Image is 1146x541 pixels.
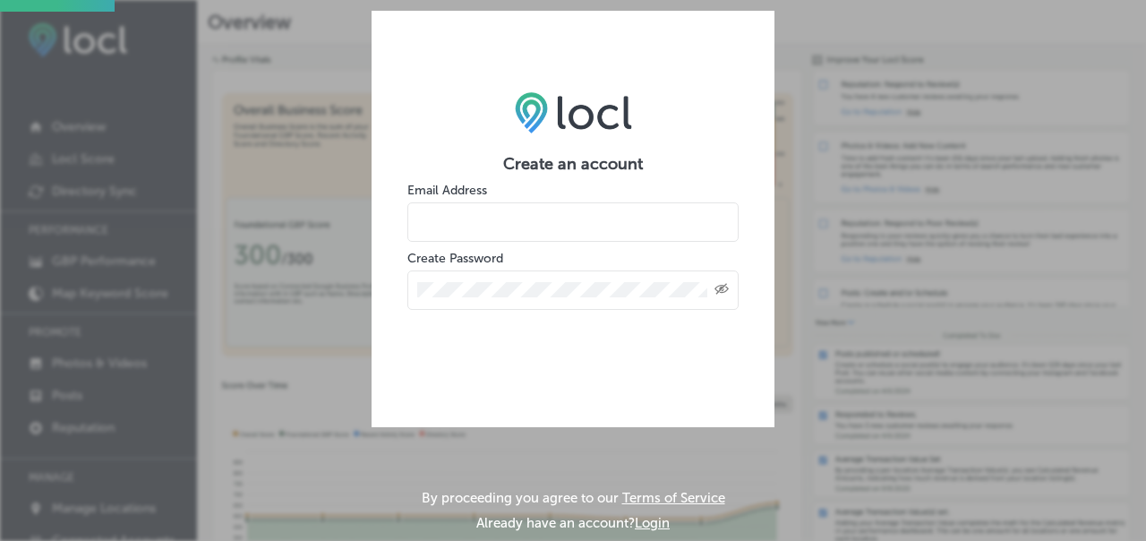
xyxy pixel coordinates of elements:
[635,515,670,531] button: Login
[407,154,739,174] h2: Create an account
[476,515,670,531] p: Already have an account?
[515,91,632,133] img: LOCL logo
[407,183,487,198] label: Email Address
[407,251,503,266] label: Create Password
[422,490,725,506] p: By proceeding you agree to our
[714,282,729,298] span: Toggle password visibility
[622,490,725,506] a: Terms of Service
